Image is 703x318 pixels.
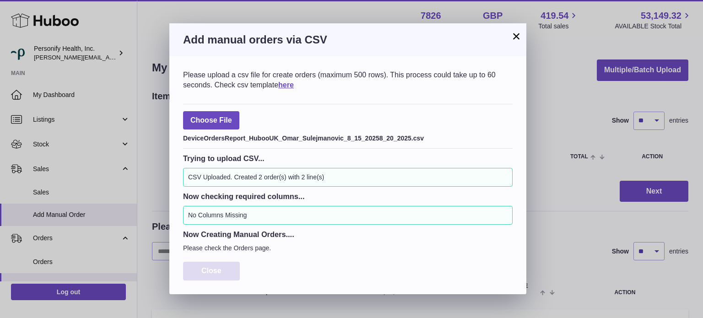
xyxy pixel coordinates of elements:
[183,168,513,187] div: CSV Uploaded. Created 2 order(s) with 2 line(s)
[183,111,239,130] span: Choose File
[183,32,513,47] h3: Add manual orders via CSV
[183,206,513,225] div: No Columns Missing
[511,31,522,42] button: ×
[183,262,240,280] button: Close
[278,81,294,89] a: here
[183,191,513,201] h3: Now checking required columns...
[183,229,513,239] h3: Now Creating Manual Orders....
[183,132,513,143] div: DeviceOrdersReport_HubooUK_Omar_Sulejmanovic_8_15_20258_20_2025.csv
[183,70,513,90] div: Please upload a csv file for create orders (maximum 500 rows). This process could take up to 60 s...
[201,267,222,275] span: Close
[183,153,513,163] h3: Trying to upload CSV...
[183,244,513,253] p: Please check the Orders page.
